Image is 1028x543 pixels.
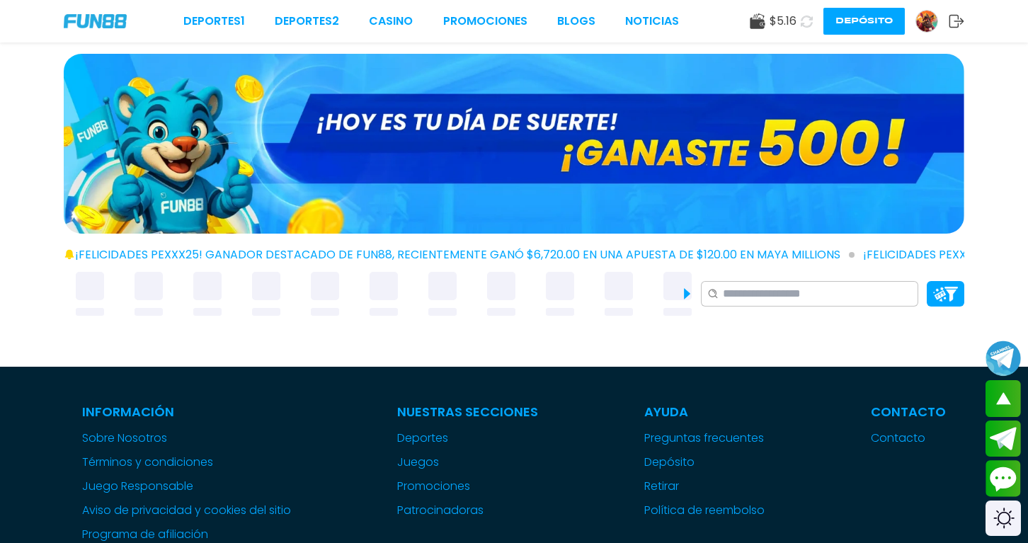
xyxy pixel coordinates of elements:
[644,478,765,495] a: Retirar
[915,10,949,33] a: Avatar
[986,501,1021,536] div: Switch theme
[82,502,291,519] a: Aviso de privacidad y cookies del sitio
[397,454,439,471] button: Juegos
[644,430,765,447] a: Preguntas frecuentes
[82,526,291,543] a: Programa de afiliación
[64,54,964,234] img: GANASTE 500
[369,13,413,30] a: CASINO
[82,454,291,471] a: Términos y condiciones
[397,502,538,519] a: Patrocinadoras
[397,430,538,447] a: Deportes
[770,13,796,30] span: $ 5.16
[64,14,127,28] img: Company Logo
[75,246,855,263] span: ¡FELICIDADES pexxx25! GANADOR DESTACADO DE FUN88, RECIENTEMENTE GANÓ $6,720.00 EN UNA APUESTA DE ...
[443,13,527,30] a: Promociones
[625,13,679,30] a: NOTICIAS
[183,13,245,30] a: Deportes1
[823,8,905,35] button: Depósito
[82,402,291,421] p: Información
[644,502,765,519] a: Política de reembolso
[986,340,1021,377] button: Join telegram channel
[916,11,937,32] img: Avatar
[986,460,1021,497] button: Contact customer service
[644,402,765,421] p: Ayuda
[397,478,538,495] a: Promociones
[82,478,291,495] a: Juego Responsable
[986,380,1021,417] button: scroll up
[275,13,339,30] a: Deportes2
[871,430,946,447] a: Contacto
[986,421,1021,457] button: Join telegram
[397,402,538,421] p: Nuestras Secciones
[871,402,946,421] p: Contacto
[82,430,291,447] a: Sobre Nosotros
[557,13,595,30] a: BLOGS
[933,287,958,302] img: Platform Filter
[644,454,765,471] a: Depósito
